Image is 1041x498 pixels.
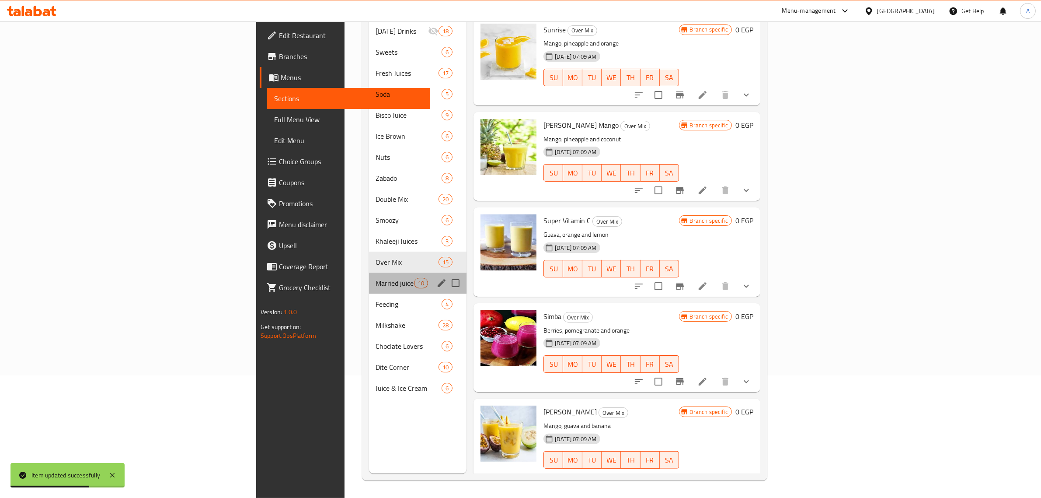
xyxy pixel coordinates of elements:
button: Branch-specific-item [669,84,690,105]
span: Simba [543,310,561,323]
svg: Show Choices [741,376,752,387]
span: Milkshake [376,320,439,330]
span: TU [586,358,598,371]
button: TU [582,451,602,469]
span: SA [663,71,675,84]
div: Over Mix [568,25,597,36]
div: Sweets6 [369,42,467,63]
span: Select to update [649,86,668,104]
span: TH [624,454,637,466]
a: Edit menu item [697,90,708,100]
button: WE [602,451,621,469]
div: Item updated successfully [31,470,100,480]
span: Ice Brown [376,131,442,141]
a: Edit Restaurant [260,25,430,46]
div: Soda5 [369,84,467,105]
button: TH [621,451,640,469]
span: Choclate Lovers [376,341,442,351]
div: items [442,89,453,99]
span: Edit Restaurant [279,30,423,41]
span: 6 [442,216,452,224]
button: TH [621,355,640,373]
span: Edit Menu [274,135,423,146]
div: items [442,173,453,183]
a: Branches [260,46,430,67]
span: 15 [439,258,452,267]
span: Over Mix [568,25,597,35]
span: FR [644,358,656,371]
span: SA [663,358,675,371]
span: SA [663,263,675,275]
span: Fresh Juices [376,68,439,78]
span: [DATE] 07:09 AM [551,339,600,347]
span: SU [547,167,560,179]
button: WE [602,260,621,277]
span: 6 [442,384,452,393]
div: Menu-management [782,6,836,16]
a: Edit Menu [267,130,430,151]
div: items [442,299,453,309]
span: [DATE] 07:09 AM [551,53,600,61]
span: [DATE] 07:09 AM [551,244,600,252]
span: Over Mix [599,408,628,418]
button: sort-choices [628,467,649,488]
img: Super Vitamin C [480,214,536,270]
span: TU [586,71,598,84]
nav: Menu sections [369,17,467,402]
h6: 0 EGP [735,119,753,131]
h6: 0 EGP [735,24,753,36]
span: 6 [442,132,452,140]
button: SA [660,451,679,469]
div: Nuts6 [369,147,467,168]
span: Zabado [376,173,442,183]
span: 18 [439,27,452,35]
svg: Inactive section [428,26,439,36]
button: SA [660,69,679,86]
span: SU [547,454,560,466]
button: delete [715,84,736,105]
span: WE [605,167,617,179]
span: 8 [442,174,452,182]
svg: Show Choices [741,185,752,196]
span: Khaleeji Juices [376,236,442,246]
span: Dite Corner [376,362,439,372]
span: FR [644,71,656,84]
span: Over Mix [593,217,622,227]
span: FR [644,263,656,275]
div: items [439,362,453,372]
a: Edit menu item [697,376,708,387]
img: Shi Shi [480,406,536,462]
span: Select to update [649,277,668,295]
span: SU [547,263,560,275]
div: items [442,110,453,120]
a: Support.OpsPlatform [261,330,316,341]
span: 10 [414,279,428,288]
button: SA [660,355,679,373]
span: Juice & Ice Cream [376,383,442,393]
div: items [442,383,453,393]
span: Over Mix [564,312,592,323]
button: show more [736,84,757,105]
div: Married juices10edit [369,273,467,294]
div: items [442,236,453,246]
button: TU [582,260,602,277]
a: Edit menu item [697,185,708,196]
div: Bisco Juice9 [369,105,467,126]
span: [DATE] 07:09 AM [551,435,600,443]
span: TH [624,167,637,179]
div: items [439,68,453,78]
div: items [442,215,453,225]
a: Grocery Checklist [260,277,430,298]
svg: Show Choices [741,90,752,100]
a: Menu disclaimer [260,214,430,235]
button: show more [736,371,757,392]
span: Soda [376,89,442,99]
a: Upsell [260,235,430,256]
button: WE [602,355,621,373]
div: Juice & Ice Cream6 [369,378,467,399]
div: Nuts [376,152,442,162]
span: Feeding [376,299,442,309]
